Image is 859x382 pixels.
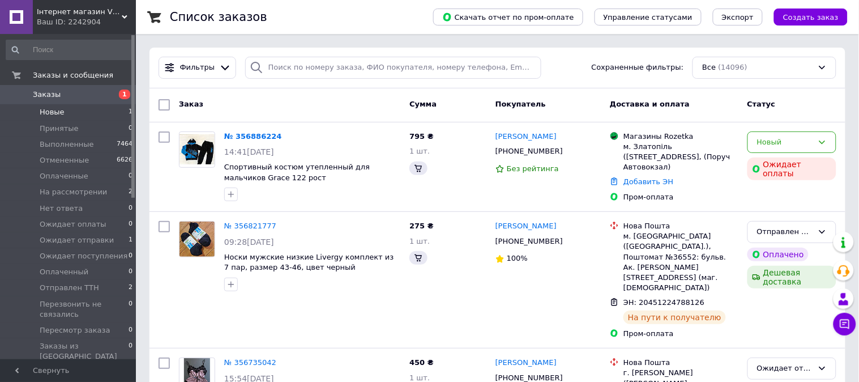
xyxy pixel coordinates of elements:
div: Отправлен ТТН [757,226,813,238]
span: Пересмотр заказа [40,325,110,336]
span: Фильтры [180,62,215,73]
a: [PERSON_NAME] [495,131,557,142]
div: Дешевая доставка [747,266,836,288]
span: 2 [129,187,133,197]
div: м. [GEOGRAPHIC_DATA] ([GEOGRAPHIC_DATA].), Поштомат №36552: бульв. Ак. [PERSON_NAME][STREET_ADDRE... [623,231,738,293]
div: Новый [757,137,813,148]
img: Фото товару [180,134,215,164]
span: 7464 [117,139,133,150]
span: 0 [129,251,133,261]
div: м. Златопіль ([STREET_ADDRESS], (Поруч Автовокзал) [623,142,738,173]
span: 0 [129,341,133,362]
span: Нет ответа [40,203,83,214]
span: 2 [129,283,133,293]
a: № 356735042 [224,358,276,367]
a: Спортивный костюм утепленный для мальчиков Grace 122 рост [224,163,370,182]
div: Ожидает отправки [757,363,813,375]
span: 1 [119,90,130,99]
span: Сумма [409,100,437,108]
span: Ожидает отправки [40,235,114,245]
span: Все [702,62,716,73]
span: 1 [129,235,133,245]
span: 1 шт. [409,147,430,155]
span: Отправлен ТТН [40,283,99,293]
button: Экспорт [713,9,763,26]
span: (14096) [719,63,748,71]
span: [PHONE_NUMBER] [495,237,563,245]
span: Інтернет магазин View Fashion [37,7,122,17]
span: Оплаченные [40,171,88,181]
div: Пром-оплата [623,329,738,339]
span: 275 ₴ [409,222,434,230]
span: 09:28[DATE] [224,237,274,247]
span: Отмененные [40,155,89,165]
div: Оплачено [747,248,809,261]
div: Ожидает оплаты [747,158,836,180]
div: Ваш ID: 2242904 [37,17,136,27]
span: Без рейтинга [507,164,559,173]
span: 0 [129,171,133,181]
div: Нова Пошта [623,358,738,368]
span: Скачать отчет по пром-оплате [442,12,574,22]
button: Скачать отчет по пром-оплате [433,9,583,26]
span: 0 [129,299,133,320]
button: Чат с покупателем [834,313,856,336]
div: Нова Пошта [623,221,738,231]
span: 0 [129,203,133,214]
span: [PHONE_NUMBER] [495,147,563,155]
span: На рассмотрении [40,187,107,197]
span: Сохраненные фильтры: [592,62,684,73]
span: 0 [129,267,133,277]
span: Создать заказ [783,13,839,22]
div: На пути к получателю [623,311,726,324]
span: 0 [129,124,133,134]
span: Заказы и сообщения [33,70,113,80]
span: 100% [507,254,528,262]
span: Заказы [33,90,61,100]
input: Поиск [6,40,134,60]
a: № 356821777 [224,222,276,230]
span: Новые [40,107,65,117]
span: [PHONE_NUMBER] [495,373,563,382]
h1: Список заказов [170,10,267,24]
span: Оплаченный [40,267,88,277]
div: Пром-оплата [623,192,738,202]
a: № 356886224 [224,132,282,141]
input: Поиск по номеру заказа, ФИО покупателя, номеру телефона, Email, номеру накладной [245,57,541,79]
span: Экспорт [722,13,754,22]
span: Принятые [40,124,79,134]
span: Перезвонить не связались [40,299,129,320]
a: [PERSON_NAME] [495,221,557,232]
button: Управление статусами [595,9,702,26]
span: Заказы из [GEOGRAPHIC_DATA] [40,341,129,362]
span: Ожидает поступления [40,251,128,261]
span: 1 [129,107,133,117]
span: 1 шт. [409,237,430,245]
span: 6626 [117,155,133,165]
a: Создать заказ [763,12,848,21]
a: Фото товару [179,221,215,257]
a: Носки мужские низкие Livergy комплект из 7 пар, размер 43-46, цвет черный [224,253,394,272]
span: Выполненные [40,139,94,150]
span: Статус [747,100,776,108]
span: Ожидает оплаты [40,219,106,230]
div: Магазины Rozetka [623,131,738,142]
span: 0 [129,325,133,336]
span: 1 шт. [409,373,430,382]
img: Фото товару [180,222,215,257]
a: Добавить ЭН [623,177,673,186]
span: ЭН: 20451224788126 [623,298,704,307]
a: [PERSON_NAME] [495,358,557,368]
button: Создать заказ [774,9,848,26]
span: 0 [129,219,133,230]
span: Доставка и оплата [610,100,690,108]
span: Управление статусами [604,13,693,22]
span: 795 ₴ [409,132,434,141]
span: 450 ₴ [409,358,434,367]
a: Фото товару [179,131,215,168]
span: Покупатель [495,100,546,108]
span: 14:41[DATE] [224,147,274,156]
span: Заказ [179,100,203,108]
